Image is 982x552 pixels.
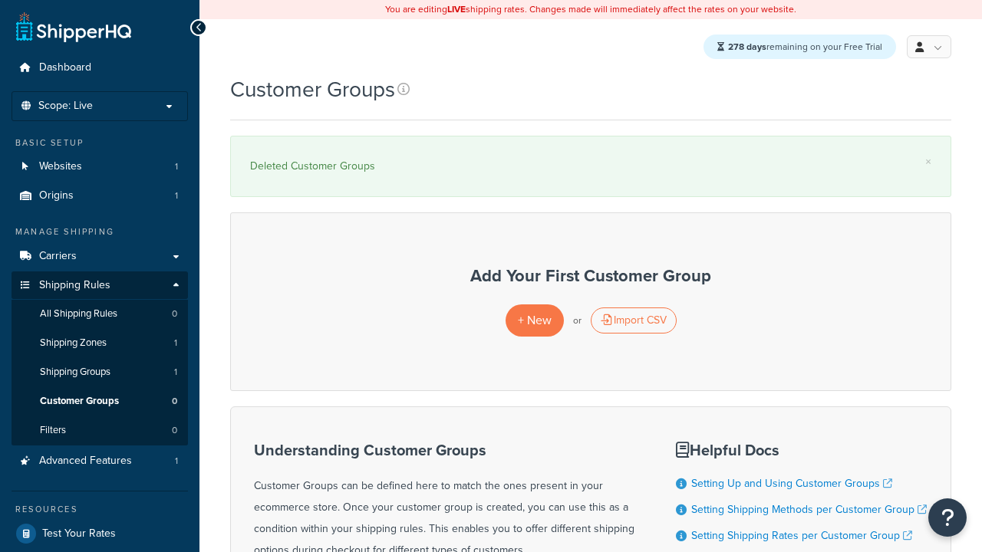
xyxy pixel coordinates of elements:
h3: Add Your First Customer Group [246,267,935,285]
span: Test Your Rates [42,527,116,540]
div: remaining on your Free Trial [704,34,896,59]
div: Basic Setup [12,136,188,149]
li: Shipping Groups [12,358,188,386]
span: 0 [172,395,177,408]
span: Advanced Features [39,455,132,468]
span: 1 [174,337,177,350]
span: Shipping Groups [40,366,110,379]
a: All Shipping Rules 0 [12,300,188,328]
div: Manage Shipping [12,225,188,238]
span: 1 [174,366,177,379]
li: Shipping Zones [12,329,188,357]
div: Import CSV [591,307,677,333]
li: Websites [12,153,188,181]
a: Shipping Rules [12,271,188,300]
span: Filters [40,424,66,437]
a: Dashboard [12,54,188,82]
p: or [573,310,582,331]
strong: 278 days [728,40,766,54]
li: Origins [12,182,188,210]
li: Advanced Features [12,447,188,475]
a: Filters 0 [12,416,188,445]
span: Origins [39,189,74,202]
a: Advanced Features 1 [12,447,188,475]
a: Shipping Groups 1 [12,358,188,386]
a: Origins 1 [12,182,188,210]
span: Scope: Live [38,100,93,113]
span: All Shipping Rules [40,307,117,320]
span: Shipping Zones [40,337,107,350]
a: Websites 1 [12,153,188,181]
a: Setting Up and Using Customer Groups [691,475,892,491]
a: Carriers [12,242,188,271]
a: Test Your Rates [12,520,188,547]
h3: Understanding Customer Groups [254,442,638,458]
span: Customer Groups [40,395,119,408]
span: 1 [175,160,178,173]
a: × [925,156,931,168]
span: Carriers [39,250,77,263]
h3: Helpful Docs [676,442,927,458]
b: LIVE [447,2,466,16]
span: 1 [175,455,178,468]
a: Shipping Zones 1 [12,329,188,357]
span: + New [518,311,552,329]
a: + New [506,304,564,336]
h1: Customer Groups [230,74,395,104]
span: 0 [172,424,177,437]
li: Shipping Rules [12,271,188,446]
span: 0 [172,307,177,320]
span: Websites [39,160,82,173]
a: Customer Groups 0 [12,387,188,416]
button: Open Resource Center [928,498,967,537]
li: Customer Groups [12,387,188,416]
li: All Shipping Rules [12,300,188,328]
span: 1 [175,189,178,202]
div: Deleted Customer Groups [250,156,931,177]
a: Setting Shipping Methods per Customer Group [691,501,927,517]
div: Resources [12,503,188,516]
a: ShipperHQ Home [16,11,131,42]
a: Setting Shipping Rates per Customer Group [691,527,912,544]
span: Shipping Rules [39,279,110,292]
li: Filters [12,416,188,445]
span: Dashboard [39,61,91,74]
